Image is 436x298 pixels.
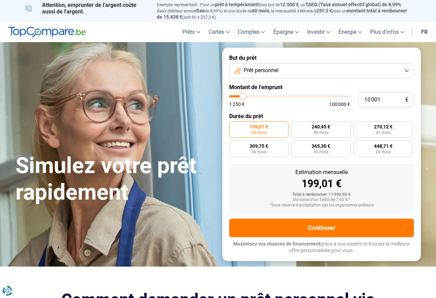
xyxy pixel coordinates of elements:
[178,22,204,42] a: Prêts
[303,22,334,42] a: Investir
[334,22,366,42] a: Énergie
[312,124,330,129] span: 240,45 €
[235,170,408,175] div: Estimation mensuelle
[250,144,268,148] span: 309,75 €
[251,131,266,135] span: 60 mois
[376,131,391,135] span: 42 mois
[157,2,410,20] p: Exemple représentatif : Pour un tous but de , un (taux débiteur annuel de 8,99%) et une durée de ...
[316,8,332,13] span: 257,3 €
[280,2,299,7] span: 12.500 €
[417,22,432,42] a: fr
[235,198,408,202] div: Sur base d'un TAEG de 7,45 %*
[374,124,393,129] span: 270,12 €
[235,179,408,189] div: 199,01 €
[204,22,234,42] a: Cartes
[229,113,414,119] label: Durée du prêt
[235,192,408,197] div: Total à rembourser: 11 940,60 €
[26,2,149,15] p: Attention, emprunter de l'argent coûte aussi de l'argent.
[157,8,407,20] span: montant total à rembourser de 15.438 €
[229,102,245,107] span: 1 250 €
[252,8,269,13] span: 60 mois
[16,153,214,206] h1: Simulez votre prêt rapidement
[312,144,330,148] span: 365,30 €
[244,67,278,74] span: Prêt personnel
[229,63,414,78] button: Prêt personnel
[251,150,266,154] span: 36 mois
[229,241,414,254] p: grâce à nos experts et trouvez la meilleure offre personnalisée pour vous.
[366,22,408,42] a: Plus d'infos
[8,27,86,38] img: TopCompare
[229,84,414,90] label: Montant de l'emprunt
[229,55,414,61] label: But du prêt
[229,219,414,237] button: Continuer
[250,124,268,129] span: 199,01 €
[269,22,303,42] a: Épargne
[196,8,205,13] span: fixe
[235,203,408,208] div: *Sous réserve d'acceptation par les organismes prêteurs
[405,97,408,103] span: €
[305,2,401,7] span: TAEG (Taux annuel effectif global) de 8,99%
[234,22,269,42] a: Comptes
[374,144,393,148] span: 448,71 €
[329,102,350,107] span: 100 000 €
[313,131,328,135] span: 48 mois
[233,241,321,247] span: Maximisez vos chances de financement
[376,150,391,154] span: 24 mois
[313,150,328,154] span: 30 mois
[215,2,259,7] span: prêt à tempérament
